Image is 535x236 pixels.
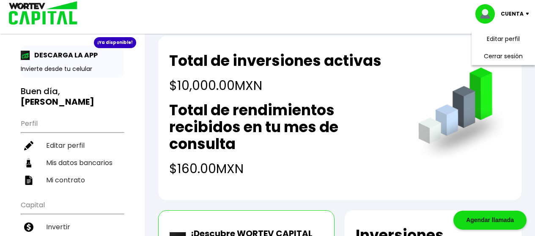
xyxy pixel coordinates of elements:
[169,159,401,178] h4: $160.00 MXN
[21,114,123,189] ul: Perfil
[487,35,520,43] a: Editar perfil
[21,51,30,60] img: app-icon
[169,102,401,152] h2: Total de rendimientos recibidos en tu mes de consulta
[21,154,123,171] a: Mis datos bancarios
[21,137,123,154] a: Editar perfil
[24,141,33,150] img: editar-icon.952d3147.svg
[94,37,136,48] div: ¡Ya disponible!
[475,4,501,24] img: profile-image
[169,52,381,69] h2: Total de inversiones activas
[24,158,33,168] img: datos-icon.10cf9172.svg
[21,218,123,236] a: Invertir
[24,176,33,185] img: contrato-icon.f2db500c.svg
[21,96,94,108] b: [PERSON_NAME]
[24,222,33,232] img: invertir-icon.b3b967d7.svg
[453,211,527,230] div: Agendar llamada
[21,171,123,189] a: Mi contrato
[414,68,510,163] img: grafica.516fef24.png
[30,50,98,60] p: DESCARGA LA APP
[21,65,123,73] p: Invierte desde tu celular
[21,86,123,107] h3: Buen día,
[169,76,381,95] h4: $10,000.00 MXN
[524,13,535,15] img: icon-down
[501,8,524,20] p: Cuenta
